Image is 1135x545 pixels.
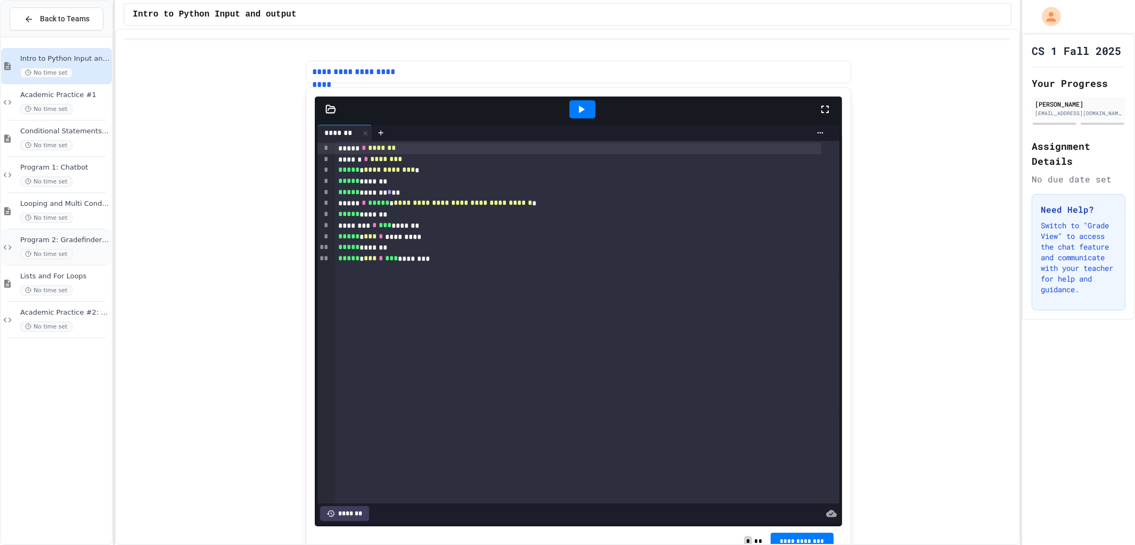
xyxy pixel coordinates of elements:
[20,54,110,63] span: Intro to Python Input and output
[20,91,110,100] span: Academic Practice #1
[20,199,110,209] span: Looping and Multi Conditions
[20,308,110,317] span: Academic Practice #2: Lists
[20,140,72,150] span: No time set
[1032,173,1125,186] div: No due date set
[20,213,72,223] span: No time set
[1041,203,1116,216] h3: Need Help?
[20,163,110,172] span: Program 1: Chatbot
[20,127,110,136] span: Conditional Statements and Formatting Strings and Numbers
[40,13,89,25] span: Back to Teams
[20,177,72,187] span: No time set
[20,236,110,245] span: Program 2: Gradefinder 1.0
[20,104,72,114] span: No time set
[1035,109,1122,117] div: [EMAIL_ADDRESS][DOMAIN_NAME]
[20,68,72,78] span: No time set
[1031,4,1064,29] div: My Account
[133,8,296,21] span: Intro to Python Input and output
[1032,139,1125,169] h2: Assignment Details
[20,322,72,332] span: No time set
[20,285,72,295] span: No time set
[1032,76,1125,91] h2: Your Progress
[1035,99,1122,109] div: [PERSON_NAME]
[1032,43,1121,58] h1: CS 1 Fall 2025
[1041,220,1116,295] p: Switch to "Grade View" to access the chat feature and communicate with your teacher for help and ...
[10,7,103,30] button: Back to Teams
[20,272,110,281] span: Lists and For Loops
[20,249,72,259] span: No time set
